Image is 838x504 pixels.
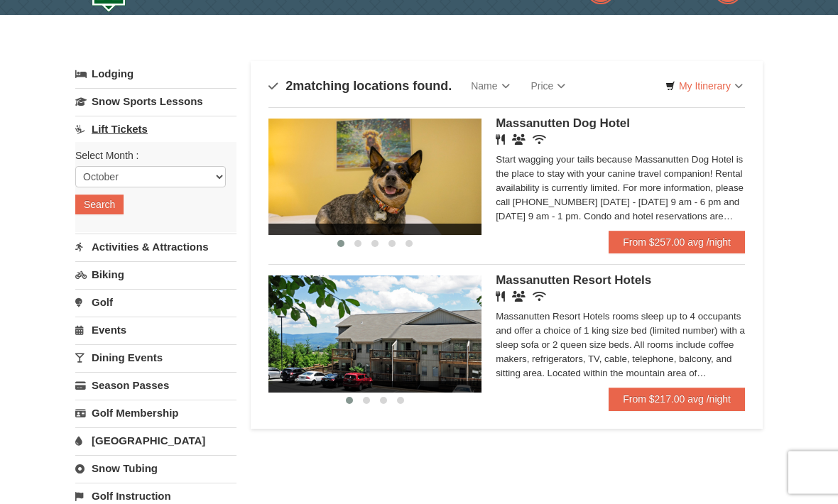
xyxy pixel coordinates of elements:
i: Wireless Internet (free) [533,135,546,146]
a: Snow Tubing [75,456,236,482]
a: Golf [75,290,236,316]
a: Snow Sports Lessons [75,89,236,115]
a: Dining Events [75,345,236,371]
a: Events [75,317,236,344]
i: Banquet Facilities [512,135,526,146]
div: Massanutten Resort Hotels rooms sleep up to 4 occupants and offer a choice of 1 king size bed (li... [496,310,745,381]
a: Golf Membership [75,400,236,427]
a: Price [521,72,577,101]
span: Massanutten Resort Hotels [496,274,651,287]
div: Start wagging your tails because Massanutten Dog Hotel is the place to stay with your canine trav... [496,153,745,224]
h4: matching locations found. [268,80,452,94]
button: Search [75,195,124,215]
i: Restaurant [496,292,505,302]
span: Massanutten Dog Hotel [496,117,630,131]
a: Activities & Attractions [75,234,236,261]
a: Lift Tickets [75,116,236,143]
a: Season Passes [75,373,236,399]
a: Lodging [75,62,236,87]
i: Wireless Internet (free) [533,292,546,302]
span: 2 [285,80,293,94]
label: Select Month : [75,149,226,163]
a: Biking [75,262,236,288]
a: From $257.00 avg /night [609,231,745,254]
i: Restaurant [496,135,505,146]
a: From $217.00 avg /night [609,388,745,411]
a: [GEOGRAPHIC_DATA] [75,428,236,454]
a: My Itinerary [656,76,752,97]
i: Banquet Facilities [512,292,526,302]
a: Name [460,72,520,101]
